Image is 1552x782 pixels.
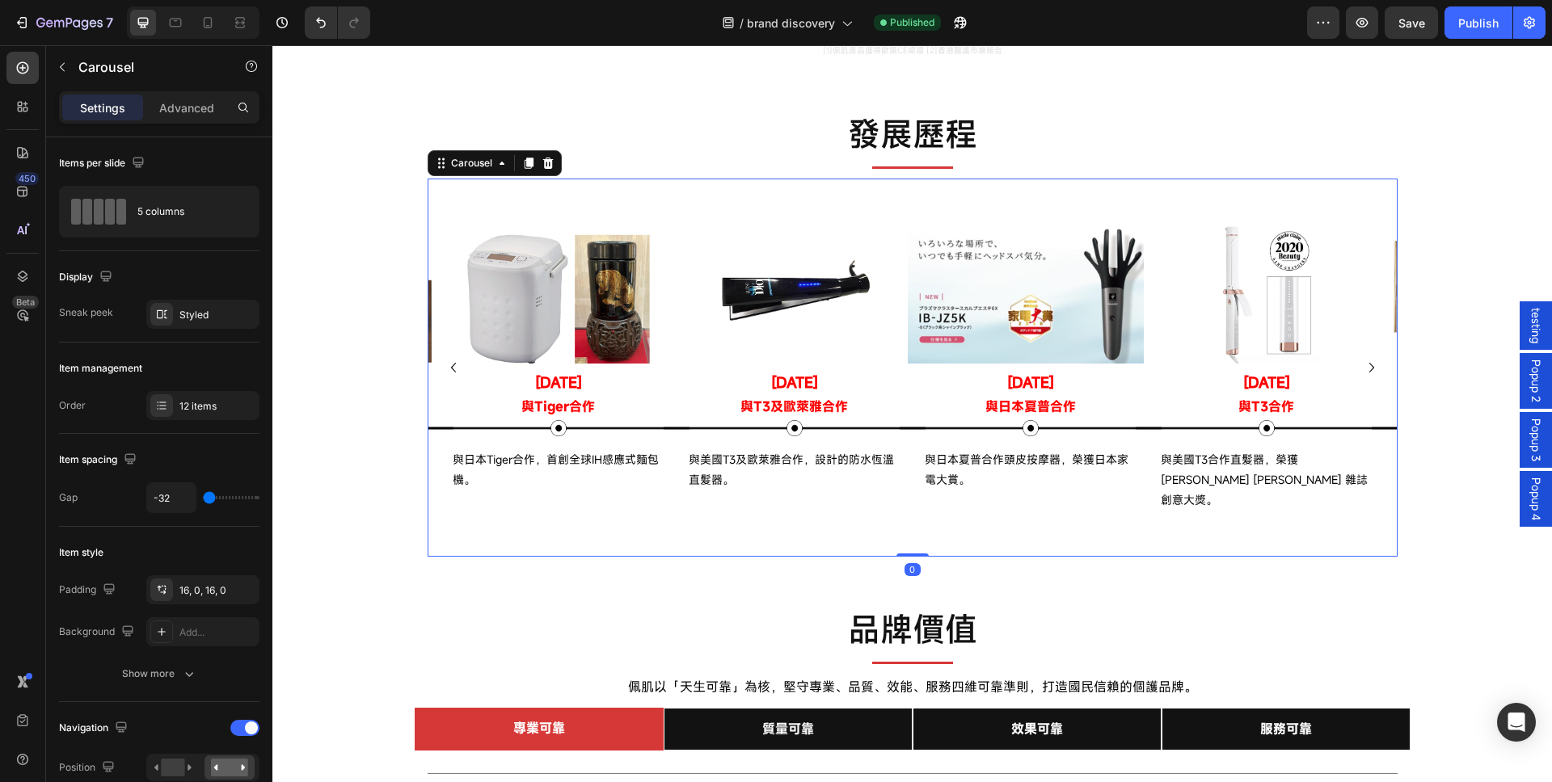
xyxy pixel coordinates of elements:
[59,305,113,320] div: Sneak peek
[179,625,255,640] div: Add...
[59,490,78,505] div: Gap
[59,545,103,560] div: Item style
[393,328,652,347] p: [DATE]
[241,674,293,692] span: 專業可靠
[890,15,934,30] span: Published
[59,449,140,471] div: Item spacing
[272,45,1552,782] iframe: Design area
[740,15,744,32] span: /
[1497,703,1536,742] div: Open Intercom Messenger
[393,350,652,373] p: 與T3及歐萊雅合作
[78,57,216,77] p: Carousel
[163,154,409,318] img: gempages_574664954955694879-3f0e376e-39cf-4fa3-a71c-f27f96ae3104.png
[1444,6,1512,39] button: Publish
[305,6,370,39] div: Undo/Redo
[1255,314,1272,357] span: Popup 2
[159,99,214,116] p: Advanced
[157,68,1124,110] p: 發展歷程
[15,172,39,185] div: 450
[865,328,1124,347] p: [DATE]
[391,375,653,391] img: gempages_574664954955694879-ed4454e2-d1c0-4b5f-b8bc-cd939714c837.png
[1107,154,1353,318] img: gempages_574664954955694879-c4156bd0-2aee-44e0-a3cb-c6b3ff5c0f76.png
[59,398,86,413] div: Order
[144,630,1137,654] p: 佩肌以「天生可靠」為核，堅守專業、品質、效能、服務四維可靠準則，打造國民信賴的個護品牌。
[59,579,119,601] div: Padding
[888,404,1100,465] p: 與美國T3合作直髮器，榮獲[PERSON_NAME] [PERSON_NAME] 雜誌創意大獎。
[1255,263,1272,298] span: testing
[416,404,628,444] p: 與美國T3及歐萊雅合作，設計的防水恆溫直髮器。
[122,666,197,682] div: Show more
[59,717,131,739] div: Navigation
[59,267,116,288] div: Display
[635,154,881,318] img: gempages_574664954955694879-7b5a29de-313a-4a58-91d6-55a44c4f04d4.png
[179,583,255,598] div: 16, 0, 16, 0
[399,154,645,318] img: gempages_574664954955694879-8b7e468c-3fa1-4527-8e57-a5369619efbb.png
[629,350,888,373] p: 與日本夏普合作
[155,375,417,391] img: gempages_574664954955694879-ed4454e2-d1c0-4b5f-b8bc-cd939714c837.png
[1398,16,1425,30] span: Save
[59,659,259,688] button: Show more
[1086,309,1112,335] button: Carousel Next Arrow
[59,153,148,174] div: Items per slide
[59,757,118,779] div: Position
[1099,375,1361,391] img: gempages_574664954955694879-ed4454e2-d1c0-4b5f-b8bc-cd939714c837.png
[6,6,120,39] button: 7
[490,675,542,692] span: 質量可靠
[175,111,223,125] div: Carousel
[871,154,1117,318] img: gempages_574664954955694879-47aec0d0-9bb6-4c2e-aeac-8410db2078d3.png
[137,193,236,230] div: 5 columns
[863,375,1125,391] img: gempages_574664954955694879-ed4454e2-d1c0-4b5f-b8bc-cd939714c837.png
[632,518,648,531] div: 0
[179,399,255,414] div: 12 items
[1255,373,1272,416] span: Popup 3
[1255,432,1272,475] span: Popup 4
[59,361,142,376] div: Item management
[59,621,137,643] div: Background
[1458,15,1499,32] div: Publish
[1385,6,1438,39] button: Save
[1124,404,1336,444] p: 與日本Refa合作吹風機，榮獲Cosme美容家電第1位。
[157,563,1124,605] p: 品牌價值
[988,675,1040,692] span: 服務可靠
[157,328,415,347] p: [DATE]
[180,404,392,444] p: 與日本Tiger合作，首創全球IH感應式麵包機。
[865,350,1124,373] p: 與T3合作
[739,675,791,692] span: 效果可靠
[12,296,39,309] div: Beta
[629,328,888,347] p: [DATE]
[157,350,415,373] p: 與Tiger合作
[1101,328,1360,347] p: [DATE]
[106,13,113,32] p: 7
[1101,350,1360,373] p: 與日本refa合作
[627,375,889,391] img: gempages_574664954955694879-ed4454e2-d1c0-4b5f-b8bc-cd939714c837.png
[652,404,864,444] p: 與日本夏普合作頭皮按摩器，榮獲日本家電大賞。
[147,483,196,512] input: Auto
[747,15,835,32] span: brand discovery
[80,99,125,116] p: Settings
[179,308,255,322] div: Styled
[168,309,194,335] button: Carousel Back Arrow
